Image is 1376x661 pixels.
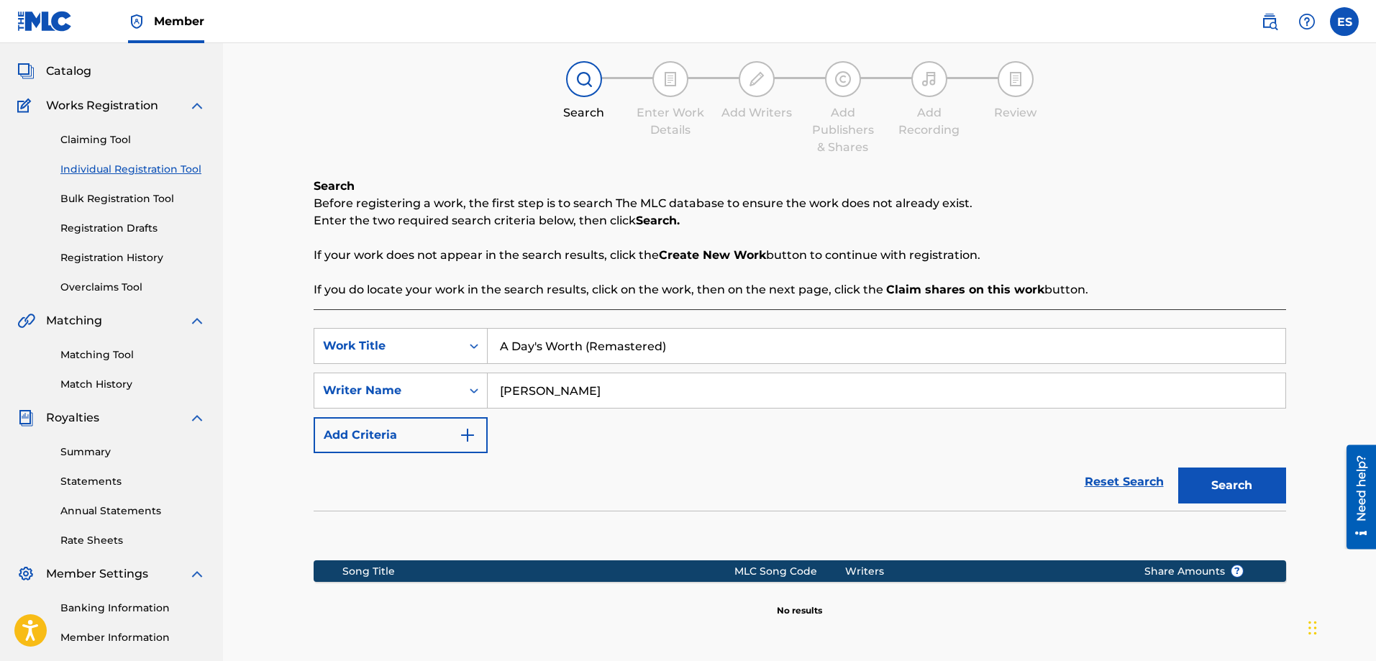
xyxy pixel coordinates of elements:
[314,212,1286,229] p: Enter the two required search criteria below, then click
[17,565,35,583] img: Member Settings
[17,28,104,45] a: SummarySummary
[636,214,680,227] strong: Search.
[807,104,879,156] div: Add Publishers & Shares
[154,13,204,29] span: Member
[323,337,452,355] div: Work Title
[17,312,35,329] img: Matching
[1007,70,1024,88] img: step indicator icon for Review
[1293,7,1321,36] div: Help
[17,63,91,80] a: CatalogCatalog
[46,63,91,80] span: Catalog
[734,564,845,579] div: MLC Song Code
[659,248,766,262] strong: Create New Work
[60,347,206,363] a: Matching Tool
[60,533,206,548] a: Rate Sheets
[634,104,706,139] div: Enter Work Details
[1261,13,1278,30] img: search
[777,587,822,617] p: No results
[1308,606,1317,649] div: Drag
[60,132,206,147] a: Claiming Tool
[60,377,206,392] a: Match History
[60,191,206,206] a: Bulk Registration Tool
[17,63,35,80] img: Catalog
[188,409,206,427] img: expand
[323,382,452,399] div: Writer Name
[886,283,1044,296] strong: Claim shares on this work
[46,97,158,114] span: Works Registration
[60,162,206,177] a: Individual Registration Tool
[662,70,679,88] img: step indicator icon for Enter Work Details
[748,70,765,88] img: step indicator icon for Add Writers
[1336,445,1376,550] iframe: Resource Center
[459,427,476,444] img: 9d2ae6d4665cec9f34b9.svg
[60,503,206,519] a: Annual Statements
[17,409,35,427] img: Royalties
[188,97,206,114] img: expand
[1298,13,1316,30] img: help
[16,10,35,76] div: Need help?
[721,104,793,122] div: Add Writers
[188,565,206,583] img: expand
[342,564,734,579] div: Song Title
[1330,7,1359,36] div: User Menu
[60,601,206,616] a: Banking Information
[1144,564,1244,579] span: Share Amounts
[1304,592,1376,661] iframe: Chat Widget
[834,70,852,88] img: step indicator icon for Add Publishers & Shares
[60,630,206,645] a: Member Information
[1178,468,1286,503] button: Search
[314,247,1286,264] p: If your work does not appear in the search results, click the button to continue with registration.
[548,104,620,122] div: Search
[575,70,593,88] img: step indicator icon for Search
[1231,565,1243,577] span: ?
[60,250,206,265] a: Registration History
[60,221,206,236] a: Registration Drafts
[17,97,36,114] img: Works Registration
[314,195,1286,212] p: Before registering a work, the first step is to search The MLC database to ensure the work does n...
[921,70,938,88] img: step indicator icon for Add Recording
[893,104,965,139] div: Add Recording
[314,417,488,453] button: Add Criteria
[314,328,1286,511] form: Search Form
[60,445,206,460] a: Summary
[46,409,99,427] span: Royalties
[60,280,206,295] a: Overclaims Tool
[46,565,148,583] span: Member Settings
[314,179,355,193] b: Search
[314,281,1286,298] p: If you do locate your work in the search results, click on the work, then on the next page, click...
[980,104,1052,122] div: Review
[128,13,145,30] img: Top Rightsholder
[1255,7,1284,36] a: Public Search
[845,564,1122,579] div: Writers
[1077,466,1171,498] a: Reset Search
[60,474,206,489] a: Statements
[46,312,102,329] span: Matching
[17,11,73,32] img: MLC Logo
[188,312,206,329] img: expand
